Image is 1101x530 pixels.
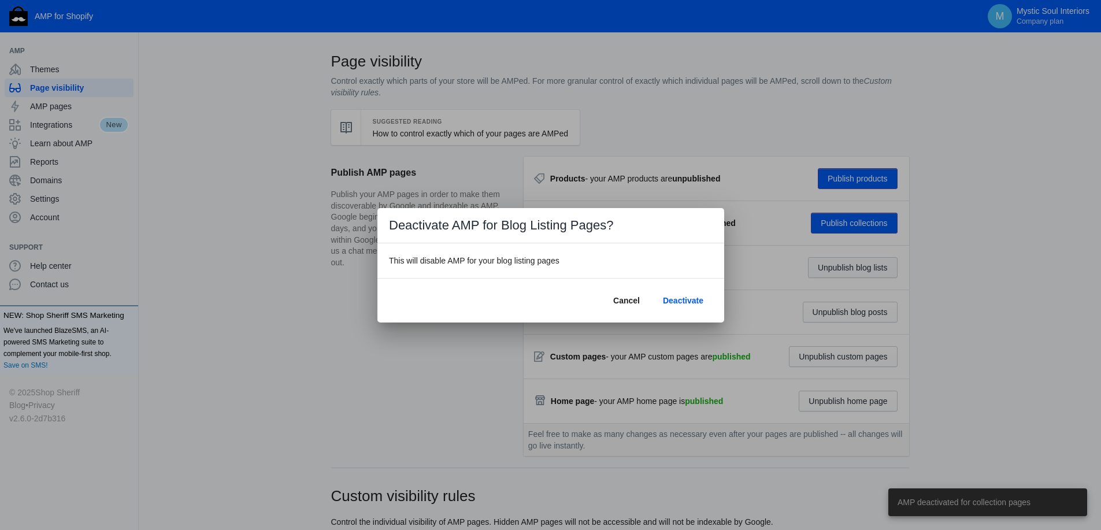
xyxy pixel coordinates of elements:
[377,208,724,243] h1: Deactivate AMP for Blog Listing Pages?
[653,290,712,311] button: Deactivate
[389,255,713,266] h3: This will disable AMP for your blog listing pages
[662,296,703,305] span: Deactivate
[613,296,640,305] span: Cancel
[604,290,649,311] button: Cancel
[1043,472,1087,516] iframe: Drift Widget Chat Controller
